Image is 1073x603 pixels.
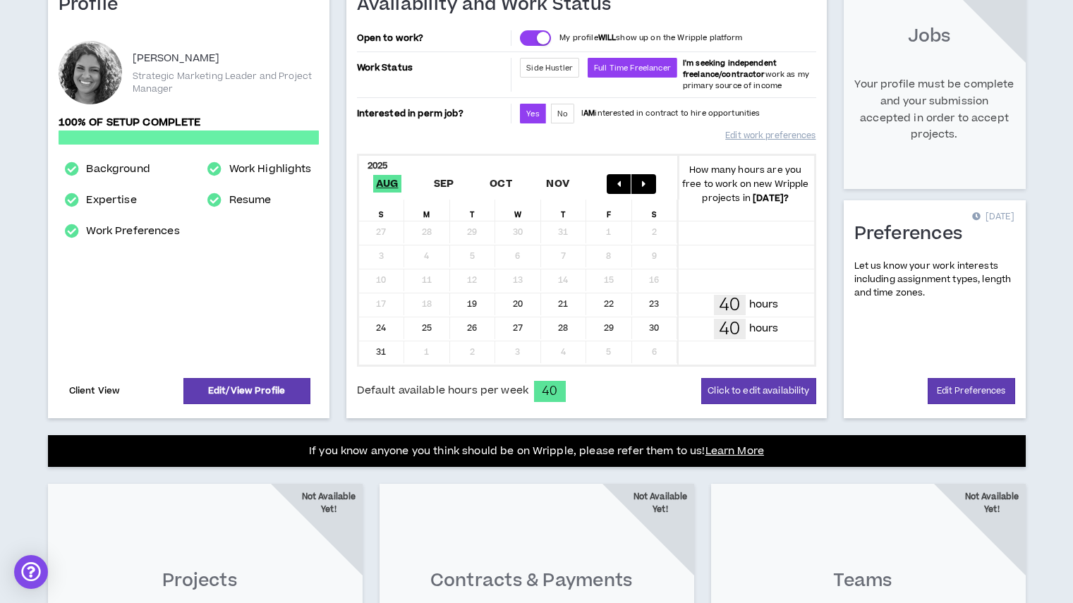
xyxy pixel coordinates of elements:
[59,41,122,104] div: Christina S.
[368,159,388,172] b: 2025
[632,200,678,221] div: S
[59,115,319,130] p: 100% of setup complete
[373,175,401,193] span: Aug
[854,223,974,245] h1: Preferences
[683,58,777,80] b: I'm seeking independent freelance/contractor
[357,58,509,78] p: Work Status
[928,378,1015,404] a: Edit Preferences
[229,192,272,209] a: Resume
[357,104,509,123] p: Interested in perm job?
[487,175,515,193] span: Oct
[309,443,764,460] p: If you know anyone you think should be on Wripple, please refer them to us!
[526,63,573,73] span: Side Hustler
[753,192,789,205] b: [DATE] ?
[683,58,809,91] span: work as my primary source of income
[133,50,220,67] p: [PERSON_NAME]
[526,109,539,119] span: Yes
[86,223,179,240] a: Work Preferences
[583,108,595,118] strong: AM
[86,192,136,209] a: Expertise
[701,378,816,404] button: Click to edit availability
[431,175,457,193] span: Sep
[359,200,405,221] div: S
[357,32,509,44] p: Open to work?
[495,200,541,221] div: W
[357,383,528,398] span: Default available hours per week
[749,297,779,312] p: hours
[586,200,632,221] div: F
[749,321,779,336] p: hours
[543,175,572,193] span: Nov
[133,70,319,95] p: Strategic Marketing Leader and Project Manager
[14,555,48,589] div: Open Intercom Messenger
[183,378,310,404] a: Edit/View Profile
[86,161,150,178] a: Background
[559,32,742,44] p: My profile show up on the Wripple platform
[450,200,496,221] div: T
[705,444,764,458] a: Learn More
[677,163,814,205] p: How many hours are you free to work on new Wripple projects in
[229,161,312,178] a: Work Highlights
[404,200,450,221] div: M
[67,379,123,403] a: Client View
[854,260,1015,300] p: Let us know your work interests including assignment types, length and time zones.
[557,109,568,119] span: No
[725,123,816,148] a: Edit work preferences
[541,200,587,221] div: T
[581,108,760,119] p: I interested in contract to hire opportunities
[598,32,617,43] strong: WILL
[972,210,1014,224] p: [DATE]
